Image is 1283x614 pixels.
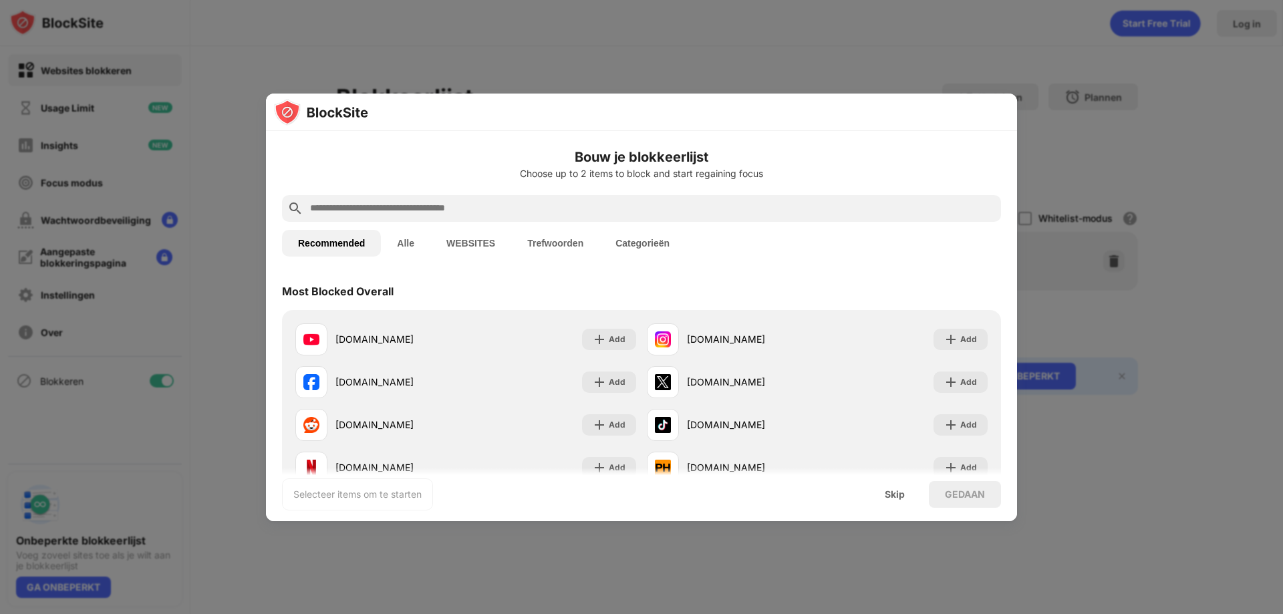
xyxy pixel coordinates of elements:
div: GEDAAN [945,489,985,500]
img: favicons [655,331,671,347]
div: Add [609,418,625,432]
div: [DOMAIN_NAME] [687,332,817,346]
div: [DOMAIN_NAME] [335,418,466,432]
div: [DOMAIN_NAME] [335,375,466,389]
button: Trefwoorden [511,230,599,257]
h6: Bouw je blokkeerlijst [282,147,1001,167]
img: favicons [303,331,319,347]
img: favicons [655,374,671,390]
div: [DOMAIN_NAME] [687,375,817,389]
img: favicons [655,460,671,476]
div: Add [960,461,977,474]
div: Add [609,333,625,346]
div: Add [609,461,625,474]
button: WEBSITES [430,230,511,257]
img: logo-blocksite.svg [274,99,368,126]
div: [DOMAIN_NAME] [335,332,466,346]
div: [DOMAIN_NAME] [687,460,817,474]
img: favicons [655,417,671,433]
div: Choose up to 2 items to block and start regaining focus [282,168,1001,179]
button: Recommended [282,230,381,257]
button: Categorieën [599,230,686,257]
div: [DOMAIN_NAME] [687,418,817,432]
img: search.svg [287,200,303,216]
button: Alle [381,230,430,257]
div: Add [609,375,625,389]
div: Most Blocked Overall [282,285,394,298]
img: favicons [303,417,319,433]
div: Add [960,333,977,346]
img: favicons [303,374,319,390]
div: Skip [885,489,905,500]
div: Add [960,375,977,389]
img: favicons [303,460,319,476]
div: Selecteer items om te starten [293,488,422,501]
div: [DOMAIN_NAME] [335,460,466,474]
div: Add [960,418,977,432]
